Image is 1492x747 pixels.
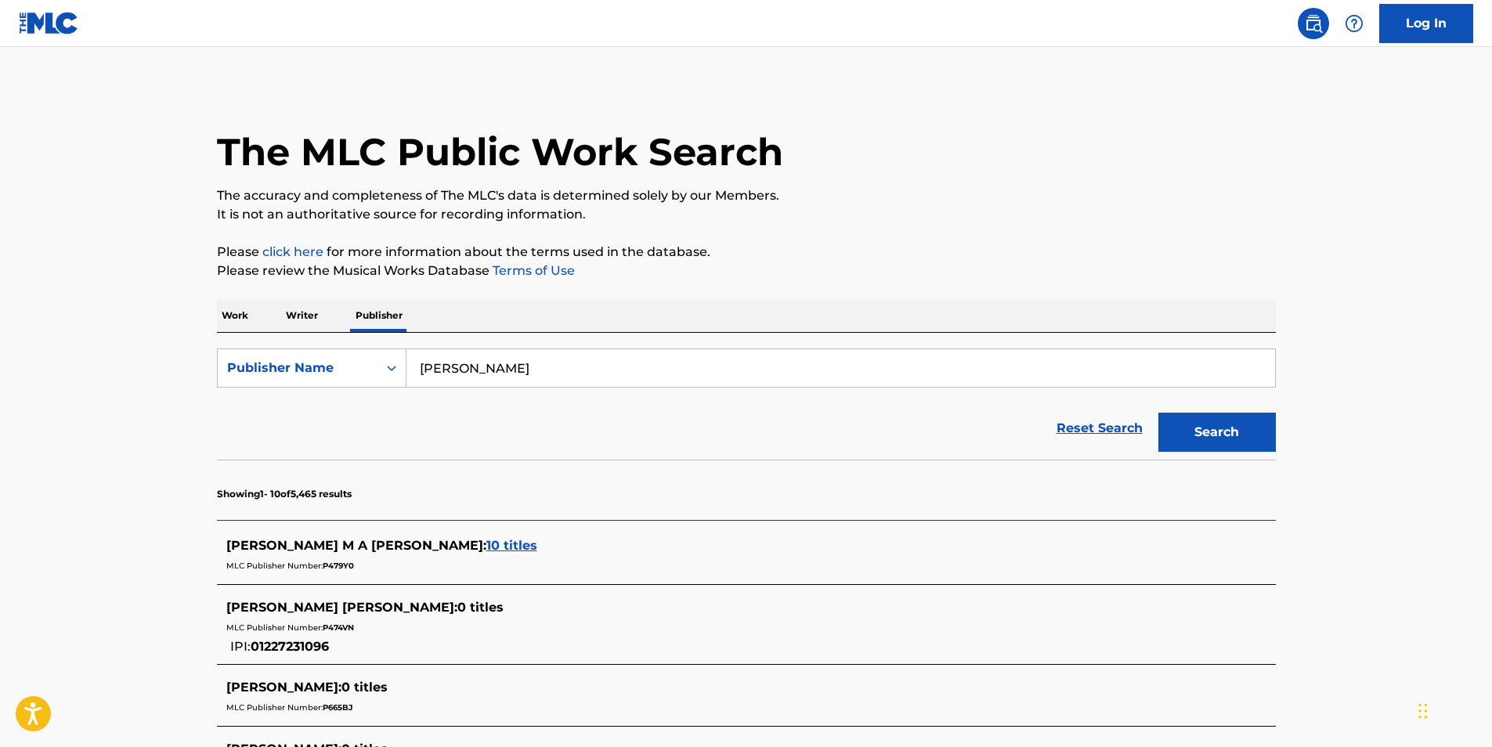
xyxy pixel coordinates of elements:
p: Publisher [351,299,407,332]
span: P474VN [323,622,354,633]
img: MLC Logo [19,12,79,34]
div: Help [1338,8,1370,39]
a: click here [262,244,323,259]
span: MLC Publisher Number: [226,622,323,633]
p: It is not an authoritative source for recording information. [217,205,1276,224]
h1: The MLC Public Work Search [217,128,783,175]
a: Public Search [1298,8,1329,39]
img: help [1345,14,1364,33]
img: search [1304,14,1323,33]
span: P479Y0 [323,561,354,571]
div: Publisher Name [227,359,368,377]
p: Work [217,299,253,332]
button: Search [1158,413,1276,452]
p: Please review the Musical Works Database [217,262,1276,280]
span: [PERSON_NAME] M A [PERSON_NAME] : [226,538,486,553]
span: IPI: [230,639,251,654]
p: Writer [281,299,323,332]
span: P665BJ [323,702,352,713]
span: [PERSON_NAME] [PERSON_NAME] : [226,600,457,615]
p: Please for more information about the terms used in the database. [217,243,1276,262]
span: 0 titles [341,680,388,695]
div: Drag [1418,687,1428,734]
a: Reset Search [1049,411,1151,446]
a: Terms of Use [490,263,575,278]
span: [PERSON_NAME] : [226,680,341,695]
p: Showing 1 - 10 of 5,465 results [217,487,352,501]
p: The accuracy and completeness of The MLC's data is determined solely by our Members. [217,186,1276,205]
a: Log In [1379,4,1473,43]
span: MLC Publisher Number: [226,702,323,713]
span: 10 titles [486,538,537,553]
span: 01227231096 [251,639,329,654]
span: 0 titles [457,600,504,615]
form: Search Form [217,348,1276,460]
iframe: Chat Widget [1414,672,1492,747]
span: MLC Publisher Number: [226,561,323,571]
